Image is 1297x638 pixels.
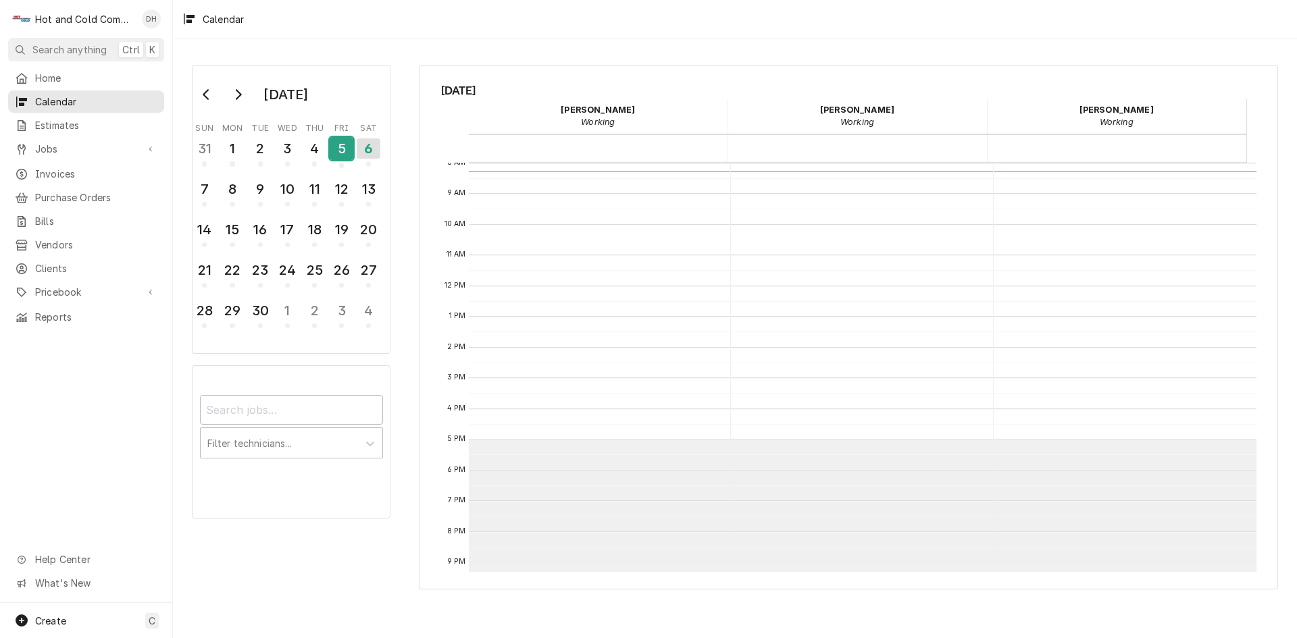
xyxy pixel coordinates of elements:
[35,71,157,85] span: Home
[250,138,271,159] div: 2
[194,260,215,280] div: 21
[328,118,355,134] th: Friday
[358,179,379,199] div: 13
[301,118,328,134] th: Thursday
[192,65,390,354] div: Calendar Day Picker
[444,526,469,537] span: 8 PM
[35,552,156,566] span: Help Center
[277,219,298,240] div: 17
[250,219,271,240] div: 16
[277,260,298,280] div: 24
[419,65,1278,589] div: Calendar Calendar
[444,433,469,444] span: 5 PM
[441,219,469,230] span: 10 AM
[358,300,379,321] div: 4
[1079,105,1154,115] strong: [PERSON_NAME]
[8,38,164,61] button: Search anythingCtrlK
[35,261,157,275] span: Clients
[8,234,164,256] a: Vendors
[8,572,164,594] a: Go to What's New
[192,365,390,518] div: Calendar Filters
[820,105,894,115] strong: [PERSON_NAME]
[247,118,274,134] th: Tuesday
[840,117,874,127] em: Working
[194,138,215,159] div: 31
[142,9,161,28] div: DH
[35,214,157,228] span: Bills
[581,117,615,127] em: Working
[12,9,31,28] div: Hot and Cold Commercial Kitchens, Inc.'s Avatar
[222,260,243,280] div: 22
[987,99,1246,133] div: Jason Thomason - Working
[35,167,157,181] span: Invoices
[561,105,635,115] strong: [PERSON_NAME]
[35,615,66,627] span: Create
[444,342,469,352] span: 2 PM
[331,300,352,321] div: 3
[142,9,161,28] div: Daryl Harris's Avatar
[250,179,271,199] div: 9
[277,300,298,321] div: 1
[194,219,215,240] div: 14
[35,12,134,26] div: Hot and Cold Commercial Kitchens, Inc.
[357,138,380,159] div: 6
[444,495,469,506] span: 7 PM
[222,138,243,159] div: 1
[444,464,469,475] span: 6 PM
[358,260,379,280] div: 27
[35,238,157,252] span: Vendors
[12,9,31,28] div: H
[194,300,215,321] div: 28
[8,306,164,328] a: Reports
[35,118,157,132] span: Estimates
[222,219,243,240] div: 15
[8,281,164,303] a: Go to Pricebook
[8,163,164,185] a: Invoices
[149,614,155,628] span: C
[469,99,728,133] div: Daryl Harris - Working
[200,383,383,473] div: Calendar Filters
[32,43,107,57] span: Search anything
[358,219,379,240] div: 20
[331,219,352,240] div: 19
[441,82,1256,99] span: [DATE]
[441,280,469,291] span: 12 PM
[122,43,140,57] span: Ctrl
[8,90,164,113] a: Calendar
[8,114,164,136] a: Estimates
[444,403,469,414] span: 4 PM
[35,285,137,299] span: Pricebook
[277,179,298,199] div: 10
[200,395,383,425] input: Search jobs...
[330,137,353,160] div: 5
[191,118,218,134] th: Sunday
[222,179,243,199] div: 8
[304,300,325,321] div: 2
[443,249,469,260] span: 11 AM
[304,138,325,159] div: 4
[277,138,298,159] div: 3
[355,118,382,134] th: Saturday
[331,260,352,280] div: 26
[250,300,271,321] div: 30
[728,99,987,133] div: David Harris - Working
[8,210,164,232] a: Bills
[35,142,137,156] span: Jobs
[331,179,352,199] div: 12
[304,179,325,199] div: 11
[222,300,243,321] div: 29
[444,372,469,383] span: 3 PM
[35,576,156,590] span: What's New
[8,186,164,209] a: Purchase Orders
[193,84,220,105] button: Go to previous month
[35,190,157,205] span: Purchase Orders
[149,43,155,57] span: K
[446,311,469,321] span: 1 PM
[304,219,325,240] div: 18
[250,260,271,280] div: 23
[1100,117,1134,127] em: Working
[8,548,164,570] a: Go to Help Center
[444,188,469,198] span: 9 AM
[274,118,301,134] th: Wednesday
[35,310,157,324] span: Reports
